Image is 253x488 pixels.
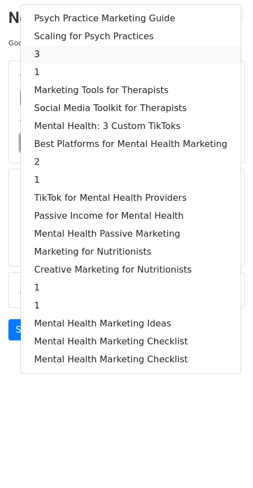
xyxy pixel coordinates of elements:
a: 3 [21,45,241,63]
a: Send [8,319,45,340]
a: 1 [21,279,241,297]
a: Mental Health Passive Marketing [21,225,241,243]
a: Marketing for Nutritionists [21,243,241,261]
a: Psych Practice Marketing Guide [21,10,241,27]
a: TikTok for Mental Health Providers [21,189,241,207]
a: 1 [21,171,241,189]
iframe: Chat Widget [197,434,253,488]
small: Google Sheet: [8,39,147,47]
a: Mental Health: 3 Custom TikToks [21,117,241,135]
a: Creative Marketing for Nutritionists [21,261,241,279]
a: Mental Health Marketing Ideas [21,315,241,333]
a: Mental Health Marketing Checklist [21,333,241,351]
h2: New Campaign [8,8,245,27]
a: Scaling for Psych Practices [21,27,241,45]
a: 1 [21,297,241,315]
a: 2 [21,153,241,171]
a: Marketing Tools for Therapists [21,81,241,99]
a: Passive Income for Mental Health [21,207,241,225]
a: Social Media Toolkit for Therapists [21,99,241,117]
a: Mental Health Marketing Checklist [21,351,241,369]
a: 1 [21,63,241,81]
a: Best Platforms for Mental Health Marketing [21,135,241,153]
